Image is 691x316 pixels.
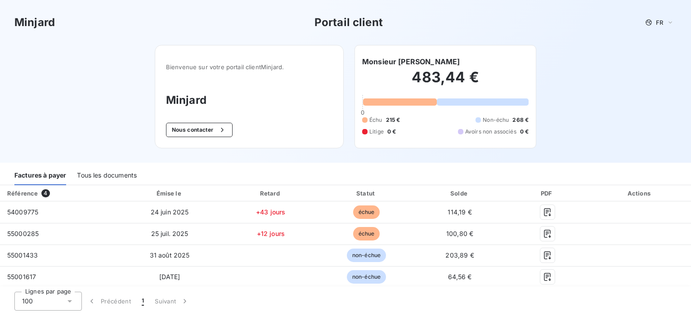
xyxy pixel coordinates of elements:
span: [DATE] [159,273,180,280]
span: échue [353,227,380,240]
div: Émise le [119,189,220,198]
div: PDF [507,189,587,198]
h2: 483,44 € [362,68,529,95]
span: 203,89 € [445,251,474,259]
span: 0 € [520,128,529,136]
button: Suivant [149,292,195,311]
div: Statut [321,189,412,198]
span: non-échue [347,249,386,262]
h3: Minjard [166,92,332,108]
span: Échu [369,116,382,124]
span: Bienvenue sur votre portail client Minjard . [166,63,332,71]
span: 55000285 [7,230,39,237]
span: 64,56 € [448,273,472,280]
span: 4 [41,189,49,197]
span: 54009775 [7,208,38,216]
span: 0 € [387,128,396,136]
span: 55001617 [7,273,36,280]
div: Référence [7,190,38,197]
span: Avoirs non associés [465,128,516,136]
div: Factures à payer [14,166,66,185]
button: Nous contacter [166,123,233,137]
div: Retard [224,189,317,198]
span: 1 [142,297,144,306]
span: 215 € [386,116,400,124]
span: 114,19 € [448,208,471,216]
button: Précédent [82,292,136,311]
span: 100,80 € [446,230,473,237]
h3: Portail client [314,14,383,31]
span: 268 € [512,116,529,124]
span: +43 jours [256,208,285,216]
span: 31 août 2025 [150,251,190,259]
span: Non-échu [483,116,509,124]
span: 24 juin 2025 [151,208,189,216]
div: Actions [591,189,689,198]
span: échue [353,205,380,219]
span: non-échue [347,270,386,284]
h3: Minjard [14,14,55,31]
button: 1 [136,292,149,311]
span: +12 jours [257,230,285,237]
div: Tous les documents [77,166,137,185]
span: 0 [361,109,364,116]
span: 55001433 [7,251,38,259]
span: 25 juil. 2025 [151,230,188,237]
div: Solde [416,189,504,198]
span: Litige [369,128,384,136]
h6: Monsieur [PERSON_NAME] [362,56,460,67]
span: FR [656,19,663,26]
span: 100 [22,297,33,306]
